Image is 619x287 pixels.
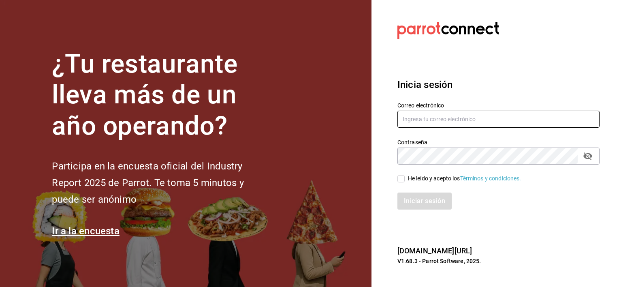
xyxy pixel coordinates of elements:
[460,175,521,182] a: Términos y condiciones.
[397,139,600,145] label: Contraseña
[52,49,271,142] h1: ¿Tu restaurante lleva más de un año operando?
[397,111,600,128] input: Ingresa tu correo electrónico
[52,225,120,237] a: Ir a la encuesta
[408,174,521,183] div: He leído y acepto los
[52,158,271,208] h2: Participa en la encuesta oficial del Industry Report 2025 de Parrot. Te toma 5 minutos y puede se...
[397,102,600,108] label: Correo electrónico
[397,246,472,255] a: [DOMAIN_NAME][URL]
[397,257,600,265] p: V1.68.3 - Parrot Software, 2025.
[581,149,595,163] button: passwordField
[397,77,600,92] h3: Inicia sesión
